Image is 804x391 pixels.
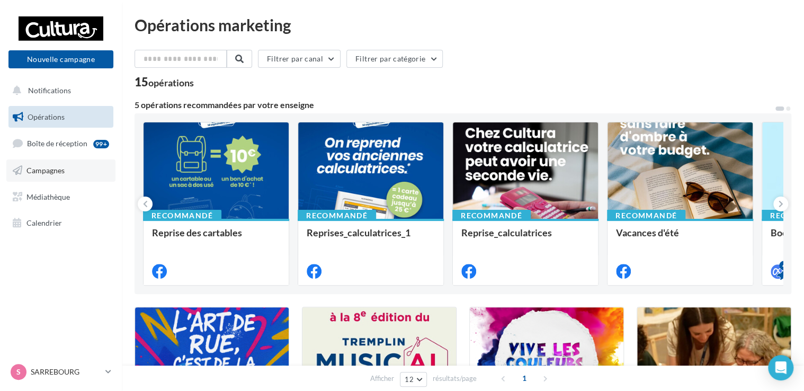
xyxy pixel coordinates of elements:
div: Recommandé [452,210,531,221]
span: Opérations [28,112,65,121]
div: 4 [779,261,789,270]
a: Opérations [6,106,115,128]
div: 99+ [93,140,109,148]
a: Boîte de réception99+ [6,132,115,155]
div: Reprise des cartables [152,227,280,248]
button: Nouvelle campagne [8,50,113,68]
div: 15 [135,76,194,88]
span: Calendrier [26,218,62,227]
div: Recommandé [607,210,685,221]
div: Open Intercom Messenger [768,355,793,380]
p: SARREBOURG [31,367,101,377]
span: Boîte de réception [27,139,87,148]
span: Médiathèque [26,192,70,201]
button: 12 [400,372,427,387]
a: S SARREBOURG [8,362,113,382]
div: Opérations marketing [135,17,791,33]
span: résultats/page [433,374,477,384]
a: Calendrier [6,212,115,234]
div: Reprise_calculatrices [461,227,589,248]
span: S [16,367,21,377]
button: Notifications [6,79,111,102]
div: Recommandé [298,210,376,221]
div: Recommandé [143,210,221,221]
button: Filtrer par canal [258,50,341,68]
span: Afficher [370,374,394,384]
span: 12 [405,375,414,384]
a: Campagnes [6,159,115,182]
div: opérations [148,78,194,87]
button: Filtrer par catégorie [346,50,443,68]
span: Campagnes [26,166,65,175]
div: Reprises_calculatrices_1 [307,227,435,248]
span: 1 [516,370,533,387]
div: 5 opérations recommandées par votre enseigne [135,101,774,109]
span: Notifications [28,86,71,95]
div: Vacances d'été [616,227,744,248]
a: Médiathèque [6,186,115,208]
